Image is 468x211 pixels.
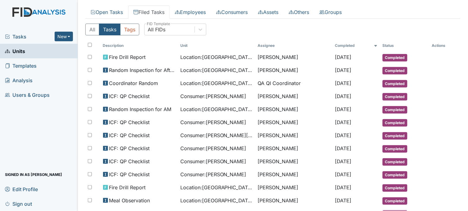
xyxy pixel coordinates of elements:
div: All FIDs [148,26,165,33]
span: Location : [GEOGRAPHIC_DATA] [180,79,253,87]
input: Toggle All Rows Selected [88,43,92,47]
span: [DATE] [335,171,352,177]
td: [PERSON_NAME] [255,194,332,207]
span: ICF: QP Checklist [109,132,150,139]
span: Completed [383,119,407,127]
span: Fire Drill Report [109,53,146,61]
span: Units [5,46,25,56]
span: [DATE] [335,80,352,86]
span: ICF: QP Checklist [109,158,150,165]
span: Consumer : [PERSON_NAME] [180,158,246,165]
span: Completed [383,80,407,88]
td: [PERSON_NAME] [255,168,332,181]
th: Actions [430,40,461,51]
span: [DATE] [335,184,352,191]
span: [DATE] [335,106,352,112]
td: [PERSON_NAME] [255,103,332,116]
span: Completed [383,106,407,114]
div: Type filter [85,24,139,35]
span: [DATE] [335,145,352,151]
span: Completed [383,197,407,205]
span: Completed [383,184,407,192]
span: Sign out [5,199,32,209]
button: Tags [120,24,139,35]
span: [DATE] [335,119,352,125]
td: [PERSON_NAME] [255,142,332,155]
span: Consumer : [PERSON_NAME] [180,92,246,100]
span: [DATE] [335,67,352,73]
td: [PERSON_NAME] [255,181,332,194]
span: Consumer : [PERSON_NAME] [180,119,246,126]
a: Employees [170,6,211,19]
span: Fire Drill Report [109,184,146,191]
span: Signed in as [PERSON_NAME] [5,170,62,179]
td: QA QI Coordinator [255,77,332,90]
span: Users & Groups [5,90,50,100]
td: [PERSON_NAME] [255,116,332,129]
a: Open Tasks [85,6,128,19]
a: Filed Tasks [128,6,170,19]
span: [DATE] [335,132,352,138]
span: Analysis [5,75,33,85]
span: [DATE] [335,158,352,164]
span: [DATE] [335,54,352,60]
span: ICF: QP Checklist [109,171,150,178]
span: Location : [GEOGRAPHIC_DATA] [180,197,253,204]
span: ICF: QP Checklist [109,145,150,152]
button: Tasks [99,24,120,35]
span: Location : [GEOGRAPHIC_DATA] [180,105,253,113]
span: Location : [GEOGRAPHIC_DATA] [180,184,253,191]
span: Edit Profile [5,184,38,194]
a: Consumers [211,6,253,19]
button: All [85,24,99,35]
span: Completed [383,132,407,140]
span: Completed [383,93,407,101]
td: [PERSON_NAME] [255,64,332,77]
button: New [55,32,73,41]
th: Assignee [255,40,332,51]
span: Completed [383,67,407,74]
span: Meal Observation [109,197,150,204]
span: Consumer : [PERSON_NAME] [180,171,246,178]
td: [PERSON_NAME] [255,155,332,168]
a: Others [284,6,314,19]
span: Consumer : [PERSON_NAME] [180,145,246,152]
span: Location : [GEOGRAPHIC_DATA] [180,53,253,61]
a: Assets [253,6,284,19]
span: Completed [383,54,407,61]
td: [PERSON_NAME] [255,129,332,142]
span: ICF: QP Checklist [109,92,150,100]
span: Random Inspection for AM [109,105,172,113]
th: Toggle SortBy [380,40,430,51]
span: ICF: QP Checklist [109,119,150,126]
span: Completed [383,158,407,166]
th: Toggle SortBy [178,40,255,51]
span: Location : [GEOGRAPHIC_DATA] [180,66,253,74]
span: Templates [5,61,37,70]
span: Completed [383,145,407,153]
td: [PERSON_NAME] [255,90,332,103]
span: [DATE] [335,93,352,99]
th: Toggle SortBy [101,40,178,51]
td: [PERSON_NAME] [255,51,332,64]
a: Tasks [5,33,55,40]
a: Groups [314,6,347,19]
span: Coordinator Random [109,79,158,87]
span: Consumer : [PERSON_NAME][GEOGRAPHIC_DATA] [180,132,253,139]
span: [DATE] [335,197,352,204]
th: Toggle SortBy [333,40,380,51]
span: Completed [383,171,407,179]
span: Random Inspection for Afternoon [109,66,175,74]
